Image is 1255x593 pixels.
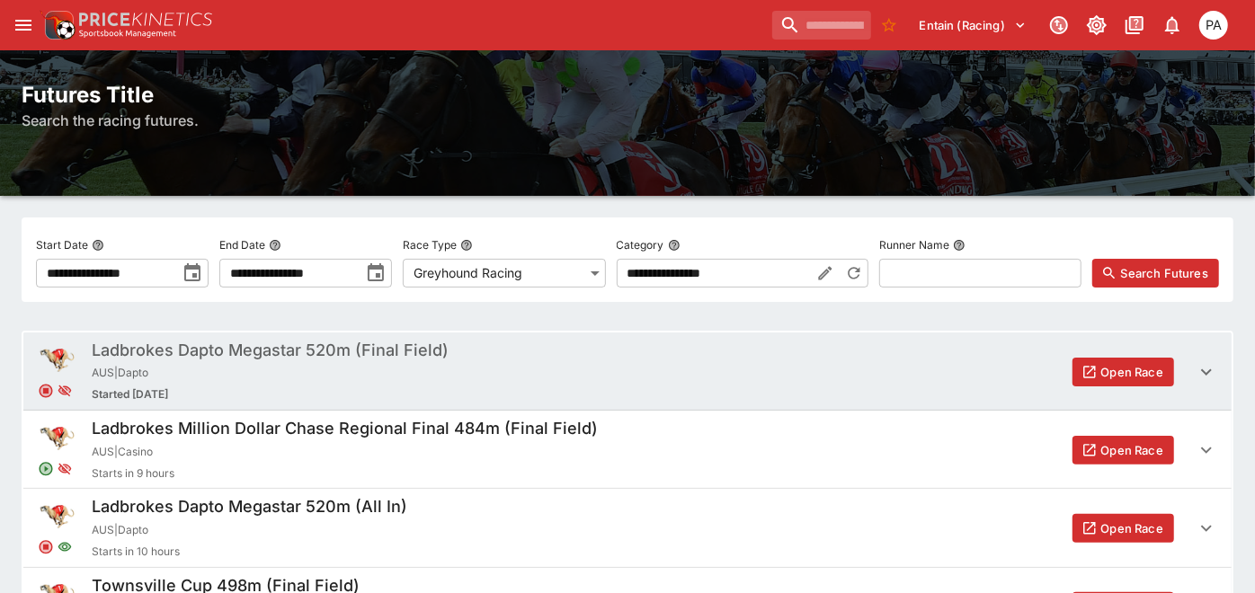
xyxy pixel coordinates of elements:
[176,257,209,289] button: toggle date time picker
[1081,9,1113,41] button: Toggle light/dark mode
[1118,9,1151,41] button: Documentation
[92,340,449,360] h5: Ladbrokes Dapto Megastar 520m (Final Field)
[23,411,1232,489] button: Ladbrokes Million Dollar Chase Regional Final 484m (Final Field)AUS|CasinoStarts in 9 hoursOpen Race
[38,383,54,399] svg: Closed
[36,237,88,252] p: Start Date
[58,462,72,476] svg: Hidden
[92,521,407,539] span: AUS | Dapto
[1199,11,1228,40] div: Peter Addley
[403,237,457,252] p: Race Type
[38,340,77,379] img: greyhound_racing.png
[79,30,176,38] img: Sportsbook Management
[909,11,1037,40] button: Select Tenant
[668,239,681,252] button: Category
[811,259,840,288] button: Edit Category
[1073,358,1174,386] button: Open Race
[92,543,407,561] span: Starts in 10 hours
[360,257,392,289] button: toggle date time picker
[1073,514,1174,543] button: Open Race
[269,239,281,252] button: End Date
[22,110,1233,131] h6: Search the racing futures.
[879,237,949,252] p: Runner Name
[38,418,77,457] img: greyhound_racing.png
[92,465,598,482] span: Starts in 9 hours
[92,239,104,252] button: Start Date
[219,237,265,252] p: End Date
[1043,9,1075,41] button: Connected to PK
[58,384,72,398] svg: Hidden
[92,418,598,438] h5: Ladbrokes Million Dollar Chase Regional Final 484m (Final Field)
[92,496,407,517] h5: Ladbrokes Dapto Megastar 520m (All In)
[92,443,598,461] span: AUS | Casino
[40,7,76,43] img: PriceKinetics Logo
[953,239,966,252] button: Runner Name
[1156,9,1188,41] button: Notifications
[92,385,449,403] span: Started [DATE]
[1121,264,1208,282] span: Search Futures
[23,332,1232,411] button: Ladbrokes Dapto Megastar 520m (Final Field)AUS|DaptoStarted [DATE]Open Race
[840,259,868,288] button: Reset Category to All Racing
[875,11,903,40] button: No Bookmarks
[22,81,1233,109] h2: Futures Title
[38,461,54,477] svg: Open
[7,9,40,41] button: open drawer
[1073,436,1174,465] button: Open Race
[617,237,664,252] p: Category
[58,540,72,554] svg: Visible
[403,259,606,288] div: Greyhound Racing
[23,489,1232,567] button: Ladbrokes Dapto Megastar 520m (All In)AUS|DaptoStarts in 10 hoursOpen Race
[79,13,212,26] img: PriceKinetics
[1092,259,1219,288] button: Search Futures
[1194,5,1233,45] button: Peter Addley
[772,11,871,40] input: search
[38,496,77,535] img: greyhound_racing.png
[92,364,449,382] span: AUS | Dapto
[38,539,54,555] svg: Closed
[460,239,473,252] button: Race Type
